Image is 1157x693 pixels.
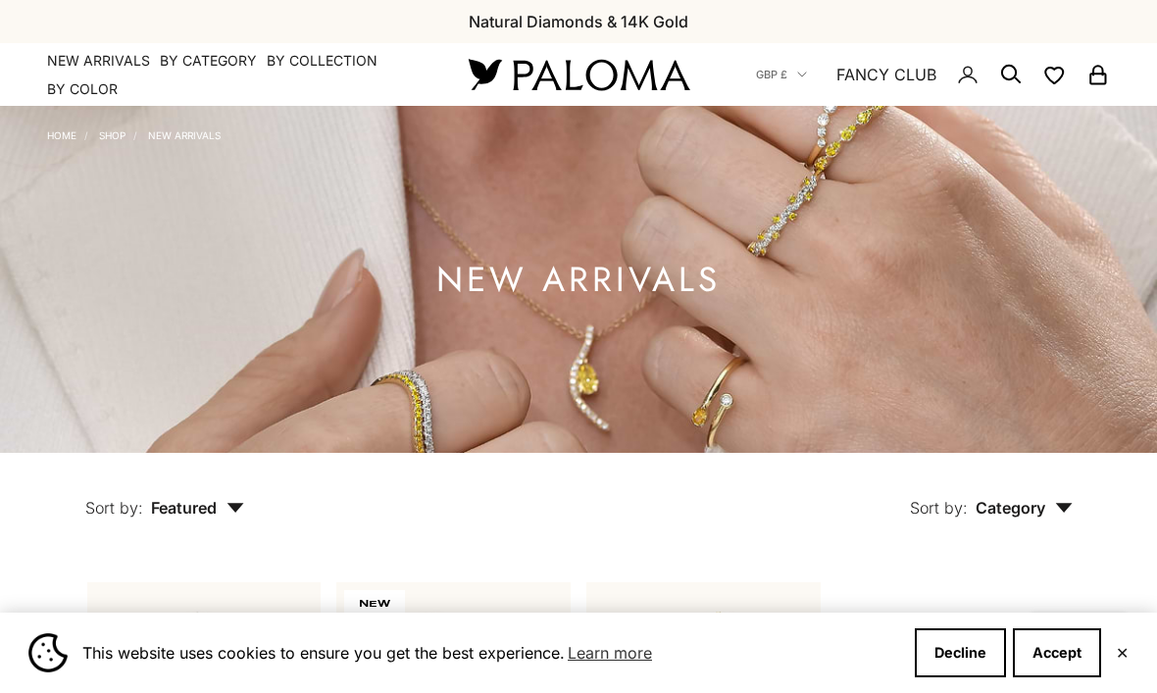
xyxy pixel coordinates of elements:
[160,51,257,71] summary: By Category
[85,498,143,518] span: Sort by:
[47,125,221,141] nav: Breadcrumb
[836,62,936,87] a: FANCY CLUB
[151,498,244,518] span: Featured
[82,638,899,668] span: This website uses cookies to ensure you get the best experience.
[1013,628,1101,677] button: Accept
[910,498,968,518] span: Sort by:
[47,79,118,99] summary: By Color
[756,66,807,83] button: GBP £
[47,51,422,99] nav: Primary navigation
[865,453,1118,535] button: Sort by: Category
[344,590,405,618] span: NEW
[976,498,1073,518] span: Category
[267,51,377,71] summary: By Collection
[47,51,150,71] a: NEW ARRIVALS
[99,129,126,141] a: Shop
[756,43,1110,106] nav: Secondary navigation
[436,268,721,292] h1: NEW ARRIVALS
[47,129,76,141] a: Home
[565,638,655,668] a: Learn more
[28,633,68,672] img: Cookie banner
[148,129,221,141] a: NEW ARRIVALS
[40,453,289,535] button: Sort by: Featured
[469,9,688,34] p: Natural Diamonds & 14K Gold
[756,66,787,83] span: GBP £
[915,628,1006,677] button: Decline
[1116,647,1129,659] button: Close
